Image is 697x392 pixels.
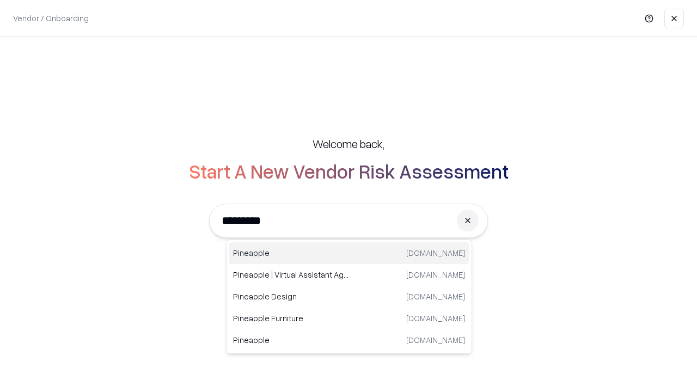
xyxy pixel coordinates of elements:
p: [DOMAIN_NAME] [406,247,465,259]
p: Pineapple | Virtual Assistant Agency [233,269,349,280]
p: [DOMAIN_NAME] [406,291,465,302]
p: Pineapple Furniture [233,313,349,324]
h5: Welcome back, [313,136,384,151]
p: Pineapple Design [233,291,349,302]
p: Pineapple [233,247,349,259]
p: [DOMAIN_NAME] [406,269,465,280]
p: Vendor / Onboarding [13,13,89,24]
h2: Start A New Vendor Risk Assessment [189,160,509,182]
p: [DOMAIN_NAME] [406,334,465,346]
p: Pineapple [233,334,349,346]
div: Suggestions [226,240,472,354]
p: [DOMAIN_NAME] [406,313,465,324]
